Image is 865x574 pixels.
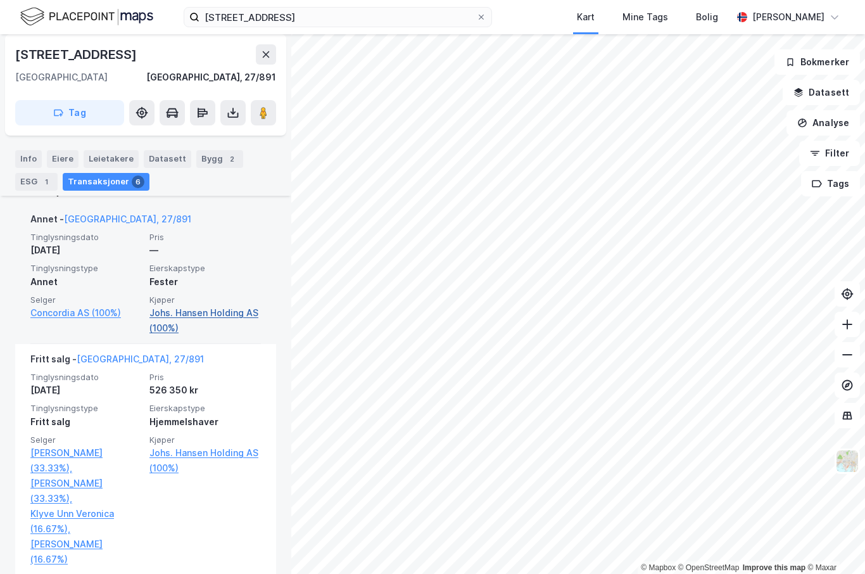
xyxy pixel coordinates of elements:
button: Datasett [783,80,860,105]
span: Tinglysningsdato [30,232,142,243]
div: 6 [132,175,144,188]
a: Johs. Hansen Holding AS (100%) [149,305,261,336]
input: Søk på adresse, matrikkel, gårdeiere, leietakere eller personer [199,8,476,27]
div: Leietakere [84,150,139,168]
a: Johs. Hansen Holding AS (100%) [149,445,261,476]
a: Mapbox [641,563,676,572]
span: Eierskapstype [149,263,261,274]
div: Annet - [30,212,191,232]
div: Fritt salg - [30,352,204,372]
div: [DATE] [30,383,142,398]
span: Tinglysningstype [30,263,142,274]
a: OpenStreetMap [678,563,740,572]
span: Selger [30,295,142,305]
span: Selger [30,435,142,445]
div: Mine Tags [622,10,668,25]
div: Fritt salg [30,414,142,430]
div: 2 [225,153,238,165]
button: Bokmerker [774,49,860,75]
div: [DATE] [30,243,142,258]
div: Bygg [196,150,243,168]
button: Tags [801,171,860,196]
div: [GEOGRAPHIC_DATA] [15,70,108,85]
div: Bolig [696,10,718,25]
span: Pris [149,232,261,243]
img: Z [835,449,859,473]
button: Filter [799,141,860,166]
div: [PERSON_NAME] [752,10,824,25]
a: [PERSON_NAME] (33.33%), [30,445,142,476]
div: Eiere [47,150,79,168]
div: Kart [577,10,595,25]
div: Hjemmelshaver [149,414,261,430]
div: [GEOGRAPHIC_DATA], 27/891 [146,70,276,85]
div: Datasett [144,150,191,168]
div: 1 [40,175,53,188]
a: Improve this map [743,563,805,572]
button: Tag [15,100,124,125]
div: ESG [15,173,58,191]
span: Eierskapstype [149,403,261,414]
a: [PERSON_NAME] (16.67%) [30,537,142,567]
div: [STREET_ADDRESS] [15,44,139,65]
a: [PERSON_NAME] (33.33%), [30,476,142,506]
a: Klyve Unn Veronica (16.67%), [30,506,142,537]
div: Annet [30,274,142,290]
div: — [149,243,261,258]
div: Transaksjoner [63,173,149,191]
a: [GEOGRAPHIC_DATA], 27/891 [77,354,204,364]
iframe: Chat Widget [802,513,865,574]
div: Info [15,150,42,168]
span: Kjøper [149,295,261,305]
a: [GEOGRAPHIC_DATA], 27/891 [64,214,191,224]
span: Tinglysningstype [30,403,142,414]
div: Fester [149,274,261,290]
img: logo.f888ab2527a4732fd821a326f86c7f29.svg [20,6,153,28]
span: Pris [149,372,261,383]
span: Kjøper [149,435,261,445]
a: Concordia AS (100%) [30,305,142,321]
div: 526 350 kr [149,383,261,398]
button: Analyse [786,110,860,136]
div: Kontrollprogram for chat [802,513,865,574]
span: Tinglysningsdato [30,372,142,383]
